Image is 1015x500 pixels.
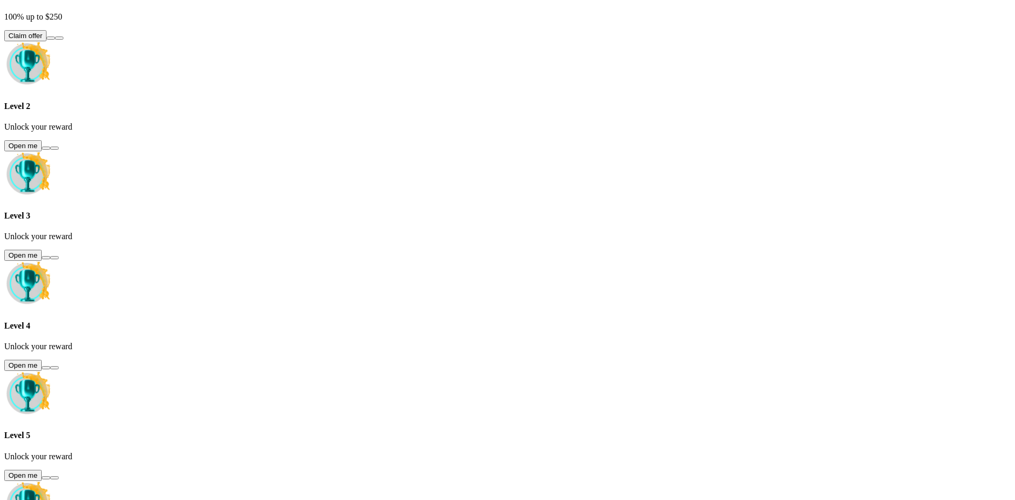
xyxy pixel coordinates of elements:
img: Unclaimed level icon [4,371,51,417]
h4: Level 3 [4,211,1011,221]
img: Unclaimed level icon [4,41,51,88]
p: 100% up to $250 [4,12,1011,22]
button: Open me [4,360,42,371]
button: info [55,37,63,40]
span: Claim offer [8,32,42,40]
button: info [50,476,59,479]
img: Unclaimed level icon [4,151,51,198]
button: info [50,256,59,259]
img: Unclaimed level icon [4,261,51,307]
button: Open me [4,250,42,261]
p: Unlock your reward [4,342,1011,351]
span: Open me [8,361,38,369]
h4: Level 4 [4,321,1011,331]
p: Unlock your reward [4,122,1011,132]
p: Unlock your reward [4,232,1011,241]
button: Open me [4,470,42,481]
span: Open me [8,471,38,479]
h4: Level 5 [4,431,1011,440]
span: Open me [8,251,38,259]
button: Open me [4,140,42,151]
p: Unlock your reward [4,452,1011,461]
button: info [50,147,59,150]
button: info [50,366,59,369]
span: Open me [8,142,38,150]
h4: Level 2 [4,102,1011,111]
button: Claim offer [4,30,47,41]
